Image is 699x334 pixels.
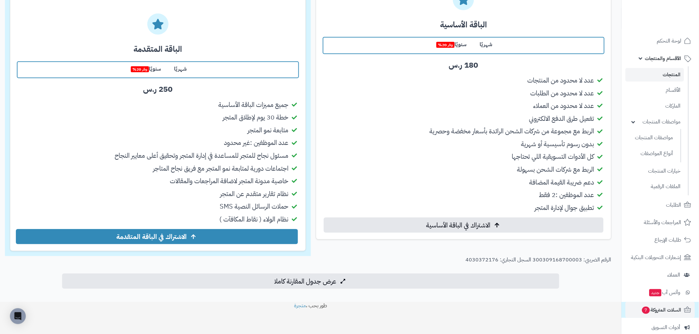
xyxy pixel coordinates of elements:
[62,274,559,289] button: عرض جدول المقارنة كاملا
[17,138,299,148] li: عدد الموظفين :غير محدود
[645,54,681,63] span: الأقسام والمنتجات
[436,42,455,48] span: وفر 20%
[657,36,681,46] span: لوحة التحكم
[323,18,605,32] h4: الباقة الأساسية
[626,147,677,161] a: أنواع المواصفات
[275,277,337,285] span: عرض جدول المقارنة كاملا
[323,126,605,136] li: الربط مع مجموعة من شركات الشحن الرائدة بأسعار مخفضة وحصرية
[323,114,605,123] li: تفعيل طرق الدفع الالكتروني
[666,200,681,210] span: الطلبات
[10,308,26,324] div: Open Intercom Messenger
[324,217,604,233] a: الاشتراك في الباقة الأساسية
[167,62,193,76] label: شهريًا
[323,165,605,174] li: الربط مع شركات الشحن بسهولة
[626,33,695,49] a: لوحة التحكم
[323,190,605,200] li: عدد الموظفين :2 فقط
[17,164,299,173] li: اجتماعات دورية لمتابعة نمو المتجر مع فريق نجاح المتاجر
[16,229,298,244] a: الاشتراك في الباقة المتقدمة
[626,267,695,283] a: العملاء
[323,101,605,111] li: عدد لا محدود من العملاء
[426,221,490,229] span: الاشتراك في الباقة الأساسية
[323,88,605,98] li: عدد لا محدود من الطلبات
[143,83,172,95] span: 250 ر.س
[449,59,478,71] span: 180 ر.س
[428,38,473,52] label: سنويًا
[323,76,605,85] li: عدد لا محدود من المنتجات
[626,83,684,97] a: الأقسام
[17,43,299,56] h4: الباقة المتقدمة
[294,302,306,310] a: متجرة
[626,284,695,300] a: وآتس آبجديد
[655,235,681,245] span: طلبات الإرجاع
[17,176,299,186] li: خاصية مدونة المتجر لاضافة المراجعات والمقالات
[116,233,187,241] span: الاشتراك في الباقة المتقدمة
[626,131,677,145] a: مواصفات المنتجات
[626,164,684,178] a: خيارات المنتجات
[644,218,681,227] span: المراجعات والأسئلة
[17,189,299,199] li: نظام تقارير متقدم عن المتجر
[668,270,681,280] span: العملاء
[17,202,299,211] li: حملات الرسائل النصية SMS
[649,288,681,297] span: وآتس آب
[17,151,299,160] li: مسئول نجاح للمتجر للمساعدة في إدارة المتجر وتحقيق أعلى معايير النجاح
[17,100,299,110] li: جميع مميزات الباقة الأساسية
[473,38,499,52] label: شهريًا
[626,68,684,82] a: المنتجات
[17,215,299,224] li: نظام الولاء ( نقاط المكافآت )
[17,125,299,135] li: متابعة نمو المتجر
[123,62,167,76] label: سنويًا
[323,178,605,187] li: دعم ضريبة القيمة المضافة
[626,99,684,113] a: الماركات
[626,197,695,213] a: الطلبات
[131,66,149,72] span: وفر 20%
[654,15,693,29] img: logo-2.png
[323,203,605,213] li: تطبيق جوال لإدارة المتجر
[626,180,684,194] a: الملفات الرقمية
[626,115,684,129] a: مواصفات المنتجات
[626,232,695,248] a: طلبات الإرجاع
[631,253,681,262] span: إشعارات التحويلات البنكية
[17,113,299,122] li: خطة 30 يوم لإطلاق المتجر
[626,215,695,230] a: المراجعات والأسئلة
[323,139,605,149] li: بدون رسوم تأسيسية أو شهرية
[649,289,662,296] span: جديد
[323,152,605,161] li: كل الأدوات التسويقية اللي تحتاجها
[626,250,695,265] a: إشعارات التحويلات البنكية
